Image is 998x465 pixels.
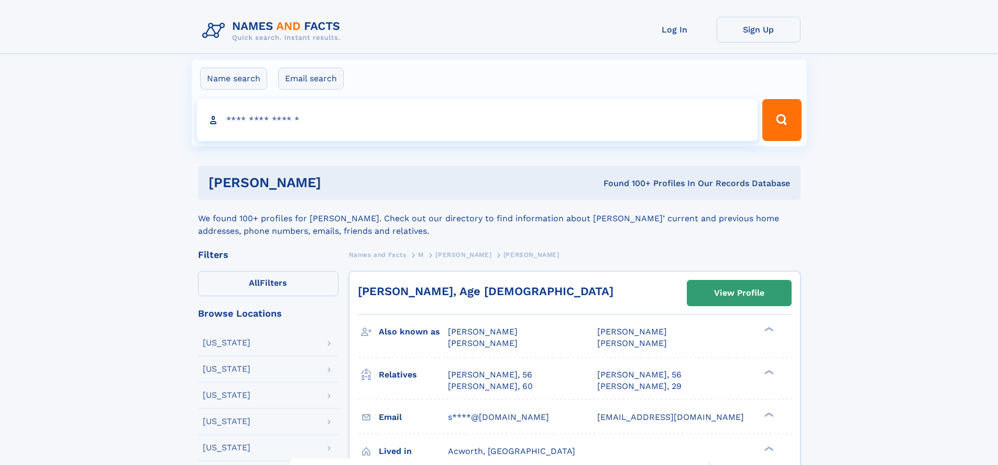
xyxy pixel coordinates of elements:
[203,339,250,347] div: [US_STATE]
[203,391,250,399] div: [US_STATE]
[203,417,250,426] div: [US_STATE]
[278,68,344,90] label: Email search
[714,281,764,305] div: View Profile
[597,412,744,422] span: [EMAIL_ADDRESS][DOMAIN_NAME]
[633,17,717,42] a: Log In
[448,369,532,381] a: [PERSON_NAME], 56
[358,285,613,298] a: [PERSON_NAME], Age [DEMOGRAPHIC_DATA]
[203,444,250,452] div: [US_STATE]
[379,323,448,341] h3: Also known as
[687,280,791,306] a: View Profile
[198,200,800,237] div: We found 100+ profiles for [PERSON_NAME]. Check out our directory to find information about [PERS...
[597,338,667,348] span: [PERSON_NAME]
[198,309,338,318] div: Browse Locations
[762,326,774,333] div: ❯
[198,250,338,259] div: Filters
[435,251,491,258] span: [PERSON_NAME]
[249,278,260,288] span: All
[448,327,518,337] span: [PERSON_NAME]
[198,17,349,45] img: Logo Names and Facts
[762,445,774,452] div: ❯
[597,369,682,381] a: [PERSON_NAME], 56
[448,381,533,392] a: [PERSON_NAME], 60
[418,251,424,258] span: M
[198,271,338,296] label: Filters
[762,411,774,418] div: ❯
[197,99,758,141] input: search input
[717,17,800,42] a: Sign Up
[200,68,267,90] label: Name search
[418,248,424,261] a: M
[597,327,667,337] span: [PERSON_NAME]
[762,369,774,375] div: ❯
[209,176,463,189] h1: [PERSON_NAME]
[435,248,491,261] a: [PERSON_NAME]
[448,446,575,456] span: Acworth, [GEOGRAPHIC_DATA]
[462,178,790,189] div: Found 100+ Profiles In Our Records Database
[349,248,407,261] a: Names and Facts
[503,251,560,258] span: [PERSON_NAME]
[379,366,448,384] h3: Relatives
[762,99,801,141] button: Search Button
[597,381,682,392] a: [PERSON_NAME], 29
[379,442,448,460] h3: Lived in
[448,338,518,348] span: [PERSON_NAME]
[379,408,448,426] h3: Email
[203,365,250,373] div: [US_STATE]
